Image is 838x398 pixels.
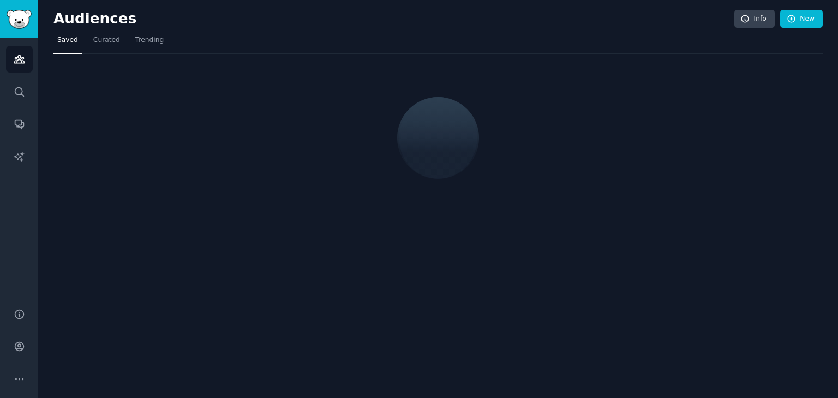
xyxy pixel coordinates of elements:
[53,32,82,54] a: Saved
[131,32,167,54] a: Trending
[53,10,734,28] h2: Audiences
[734,10,775,28] a: Info
[93,35,120,45] span: Curated
[780,10,823,28] a: New
[89,32,124,54] a: Curated
[57,35,78,45] span: Saved
[7,10,32,29] img: GummySearch logo
[135,35,164,45] span: Trending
